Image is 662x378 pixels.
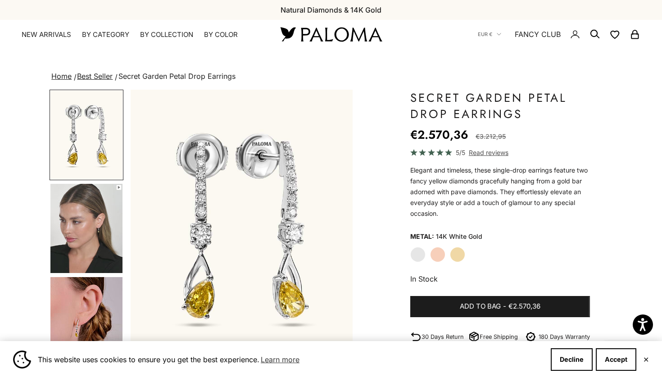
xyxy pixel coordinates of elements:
[478,20,640,49] nav: Secondary navigation
[410,296,590,318] button: Add to bag-€2.570,36
[50,276,123,367] button: Go to item 5
[50,91,122,179] img: #WhiteGold
[50,70,612,83] nav: breadcrumbs
[460,301,501,312] span: Add to bag
[508,301,540,312] span: €2.570,36
[476,131,506,142] compare-at-price: €3.212,95
[410,147,590,158] a: 5/5 Read reviews
[77,72,113,81] a: Best Seller
[131,90,353,364] img: #WhiteGold
[410,90,590,122] h1: Secret Garden Petal Drop Earrings
[410,126,468,144] sale-price: €2.570,36
[478,30,492,38] span: EUR €
[131,90,353,364] div: Item 1 of 13
[480,332,518,342] p: Free Shipping
[478,30,501,38] button: EUR €
[22,30,259,39] nav: Primary navigation
[281,4,381,16] p: Natural Diamonds & 14K Gold
[469,147,508,158] span: Read reviews
[50,90,123,180] button: Go to item 1
[596,348,636,371] button: Accept
[539,332,590,342] p: 180 Days Warranty
[259,353,301,366] a: Learn more
[410,273,590,285] p: In Stock
[50,277,122,366] img: #YellowGold #RoseGold #WhiteGold
[643,357,649,362] button: Close
[422,332,464,342] p: 30 Days Return
[38,353,544,366] span: This website uses cookies to ensure you get the best experience.
[410,230,434,243] legend: Metal:
[410,165,590,219] p: Elegant and timeless, these single-drop earrings feature two fancy yellow diamonds gracefully han...
[436,230,482,243] variant-option-value: 14K White Gold
[118,72,236,81] span: Secret Garden Petal Drop Earrings
[50,183,123,274] button: Go to item 4
[22,30,71,39] a: NEW ARRIVALS
[51,72,72,81] a: Home
[82,30,129,39] summary: By Category
[50,184,122,273] img: #YellowGold #RoseGold #WhiteGold
[140,30,193,39] summary: By Collection
[13,351,31,369] img: Cookie banner
[551,348,593,371] button: Decline
[456,147,465,158] span: 5/5
[204,30,238,39] summary: By Color
[515,28,561,40] a: FANCY CLUB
